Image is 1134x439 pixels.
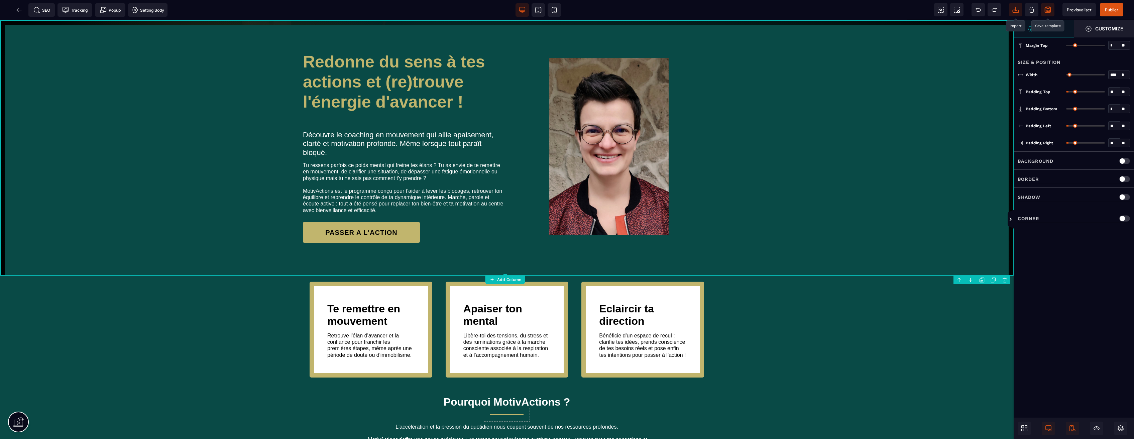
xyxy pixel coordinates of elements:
text: Retrouve l'élan d'avancer et la confiance pour franchir les premières étapes, même après une péri... [327,311,415,340]
span: Padding Right [1026,140,1053,146]
p: Corner [1018,214,1039,223]
span: View components [934,3,947,16]
button: Add Column [485,275,525,284]
h1: Te remettre en mouvement [327,279,415,311]
p: Shadow [1018,193,1040,201]
span: Width [1026,72,1037,78]
span: Tracking [62,7,88,13]
span: Setting Body [131,7,164,13]
h1: Pourquoi MotivActions ? [361,373,652,392]
text: Bénéficie d'un espace de recul : clarifie tes idées, prends conscience de tes besoins réels et po... [599,311,686,340]
div: Size & Position [1014,54,1134,66]
strong: Add Column [497,277,521,282]
button: PASSER A L'ACTION [303,202,420,223]
span: Open Style Manager [1074,20,1134,37]
strong: Customize [1095,26,1123,31]
span: Padding Left [1026,123,1051,129]
span: Mobile Only [1066,422,1079,435]
span: Screenshot [950,3,963,16]
span: Settings [1014,20,1074,37]
h1: Apaiser ton mental [463,279,551,311]
img: a00a15cd26c76ceea68b77b015c3d001_Moi.jpg [549,2,669,254]
span: SEO [33,7,50,13]
h1: Eclaircir ta direction [599,279,686,311]
p: Background [1018,157,1053,165]
span: Padding Top [1026,89,1050,95]
h1: Redonne du sens à tes actions et (re)trouve l'énergie d'avancer ! [303,28,507,95]
p: Border [1018,175,1039,183]
text: Tu ressens parfois ce poids mental qui freine tes élans ? Tu as envie de te remettre en mouvement... [303,140,507,195]
span: Padding Bottom [1026,106,1057,112]
span: Popup [100,7,121,13]
span: Hide/Show Block [1090,422,1103,435]
span: Open Layers [1114,422,1127,435]
span: Publier [1105,7,1118,12]
span: Desktop Only [1042,422,1055,435]
span: Margin Top [1026,43,1048,48]
text: Libère-toi des tensions, du stress et des ruminations grâce à la marche consciente associée à la ... [463,311,551,340]
span: Preview [1062,3,1096,16]
span: Previsualiser [1067,7,1092,12]
h2: Découvre le coaching en mouvement qui allie apaisement, clarté et motivation profonde. Même lorsq... [303,107,507,140]
span: Open Blocks [1018,422,1031,435]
